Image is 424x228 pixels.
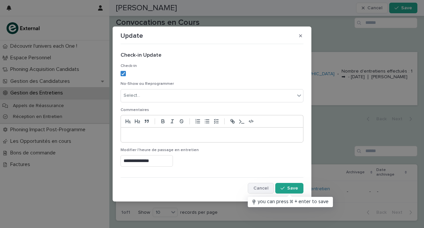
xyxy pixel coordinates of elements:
button: Save [275,183,303,194]
span: Cancel [253,186,268,191]
span: Commentaires [121,108,149,112]
span: Modifier l'heure de passage en entretien [121,148,199,152]
p: Update [121,32,143,40]
span: Save [287,186,298,191]
span: Check-in [121,64,137,68]
span: No-Show ou Reprogrammer [121,82,174,86]
h2: Check-in Update [121,52,303,58]
div: Select... [124,92,140,99]
button: Cancel [248,183,274,194]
